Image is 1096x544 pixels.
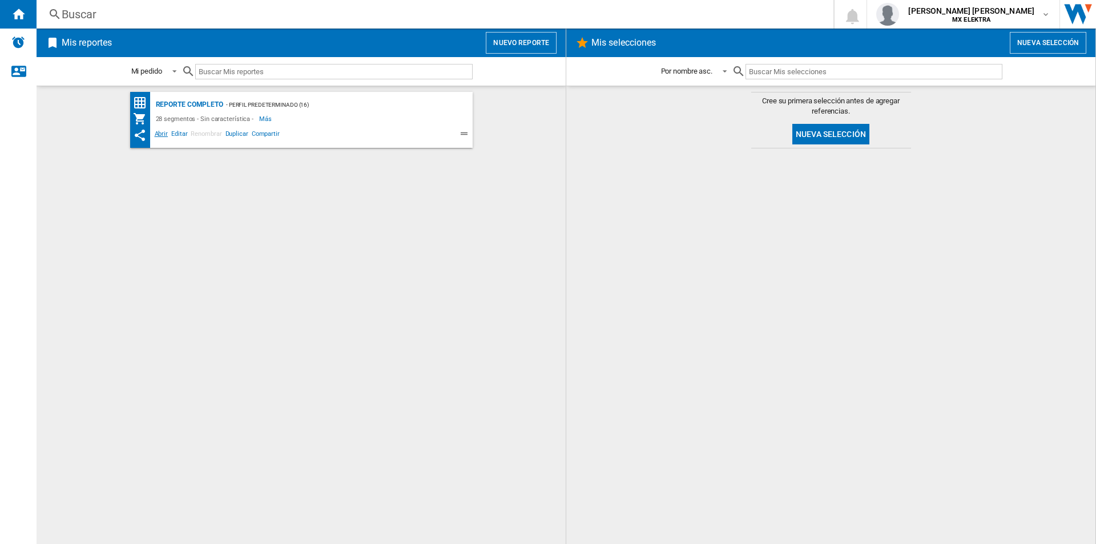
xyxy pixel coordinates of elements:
[250,128,281,142] span: Compartir
[133,96,153,110] div: Matriz de precios
[223,98,450,112] div: - Perfil predeterminado (16)
[189,128,223,142] span: Renombrar
[908,5,1034,17] span: [PERSON_NAME] [PERSON_NAME]
[952,16,990,23] b: MX ELEKTRA
[1010,32,1086,54] button: Nueva selección
[153,128,170,142] span: Abrir
[746,64,1002,79] input: Buscar Mis selecciones
[62,6,804,22] div: Buscar
[792,124,869,144] button: Nueva selección
[133,112,153,126] div: Mi colección
[131,67,162,75] div: Mi pedido
[153,98,223,112] div: Reporte completo
[876,3,899,26] img: profile.jpg
[195,64,473,79] input: Buscar Mis reportes
[751,96,911,116] span: Cree su primera selección antes de agregar referencias.
[170,128,189,142] span: Editar
[661,67,713,75] div: Por nombre asc.
[589,32,659,54] h2: Mis selecciones
[11,35,25,49] img: alerts-logo.svg
[133,128,147,142] ng-md-icon: Este reporte se ha compartido contigo
[486,32,557,54] button: Nuevo reporte
[153,112,260,126] div: 28 segmentos - Sin característica -
[224,128,250,142] span: Duplicar
[59,32,114,54] h2: Mis reportes
[259,112,273,126] span: Más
